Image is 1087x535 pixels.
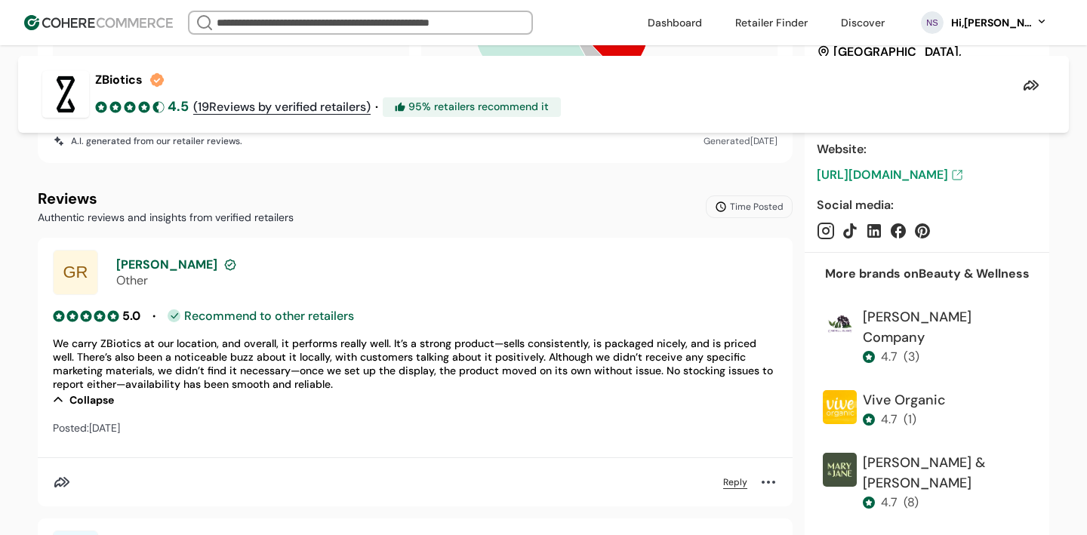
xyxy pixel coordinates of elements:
div: [PERSON_NAME] Company [863,307,1031,348]
div: Recommend to other retailers [168,309,354,322]
div: 4.7 [881,348,898,366]
div: 4.7 [881,410,898,429]
div: [GEOGRAPHIC_DATA], [GEOGRAPHIC_DATA] [833,45,1037,72]
div: Hi, [PERSON_NAME] [950,15,1033,31]
a: Brand PhotoVive Organic4.7(1) [817,384,1037,441]
div: ( 8 ) [904,493,919,512]
p: Authentic reviews and insights from verified retailers [38,210,294,226]
img: Brand Photo [823,453,857,487]
div: 5.0 [122,307,140,324]
span: • [152,309,156,323]
div: Other [116,272,778,288]
div: We carry ZBiotics at our location, and overall, it performs really well. It’s a strong product—se... [53,337,778,391]
button: Hi,[PERSON_NAME] [950,15,1048,31]
div: Vive Organic [863,390,945,410]
div: Generated [DATE] [704,134,778,148]
img: Brand Photo [823,307,857,341]
div: A.I. generated from our retailer reviews. [53,134,242,148]
div: ( 3 ) [904,348,919,366]
a: Brand Photo[PERSON_NAME] Company4.7(3) [817,301,1037,378]
span: Time Posted [730,200,784,214]
div: [PERSON_NAME] & [PERSON_NAME] [863,453,1031,493]
div: Social media : [817,196,1037,214]
img: Brand Photo [823,390,857,424]
div: More brands on Beauty & Wellness [825,265,1030,283]
div: 4.7 [881,493,898,512]
div: ( 1 ) [904,410,916,429]
img: Cohere Logo [24,15,173,30]
b: Reviews [38,189,97,208]
a: Reply [723,475,747,489]
span: [PERSON_NAME] [116,257,217,272]
div: Website : [817,140,1037,158]
a: Brand Photo[PERSON_NAME] & [PERSON_NAME]4.7(8) [817,447,1037,524]
div: Collapse [53,391,778,409]
div: Posted: [DATE] [53,421,778,435]
a: [URL][DOMAIN_NAME] [817,166,1037,184]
